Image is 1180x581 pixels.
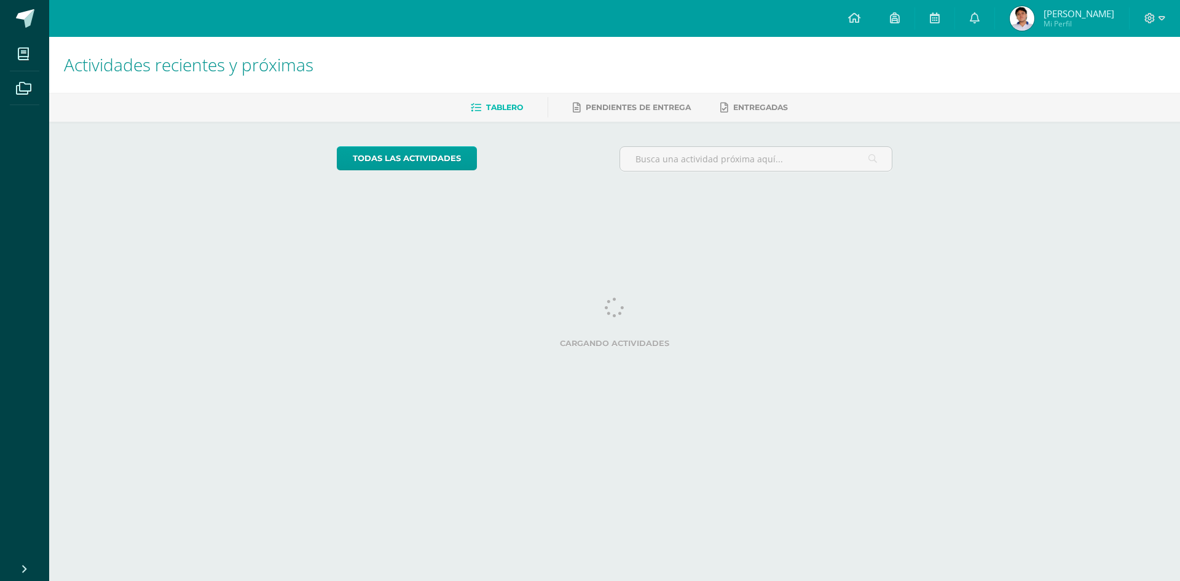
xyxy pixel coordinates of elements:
a: Entregadas [720,98,788,117]
a: Tablero [471,98,523,117]
img: ebe64d009da3eabf77deee778fdb457a.png [1010,6,1034,31]
span: Actividades recientes y próximas [64,53,313,76]
a: todas las Actividades [337,146,477,170]
span: Tablero [486,103,523,112]
span: Entregadas [733,103,788,112]
input: Busca una actividad próxima aquí... [620,147,892,171]
span: Pendientes de entrega [586,103,691,112]
span: [PERSON_NAME] [1044,7,1114,20]
label: Cargando actividades [337,339,893,348]
a: Pendientes de entrega [573,98,691,117]
span: Mi Perfil [1044,18,1114,29]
